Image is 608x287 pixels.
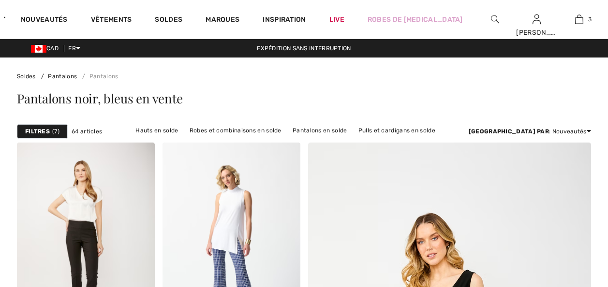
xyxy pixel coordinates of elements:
a: Soldes [17,73,36,80]
a: Nouveautés [21,15,68,26]
span: 3 [588,15,592,24]
a: Pulls et cardigans en solde [354,124,440,137]
img: Mes infos [533,14,541,25]
a: Robes et combinaisons en solde [185,124,286,137]
a: Marques [206,15,239,26]
strong: [GEOGRAPHIC_DATA] par [469,128,549,135]
span: Pantalons noir, bleus en vente [17,90,182,107]
strong: Filtres [25,127,50,136]
a: Robes de [MEDICAL_DATA] [368,14,463,25]
img: Canadian Dollar [31,45,46,53]
a: Se connecter [533,14,541,24]
a: Soldes [155,15,182,26]
a: 3 [559,14,600,25]
span: 64 articles [72,127,102,136]
a: Hauts en solde [131,124,183,137]
img: recherche [491,14,499,25]
a: Vêtements [91,15,132,26]
a: Vêtements d'extérieur en solde [306,137,405,149]
span: CAD [31,45,62,52]
a: Pantalons [78,73,118,80]
a: Jupes en solde [252,137,304,149]
a: Live [329,14,344,25]
a: Vestes et blazers en solde [165,137,250,149]
span: FR [68,45,80,52]
span: 7 [52,127,59,136]
div: [PERSON_NAME] [516,28,557,38]
a: Pantalons [37,73,77,80]
a: Pantalons en solde [288,124,352,137]
div: : Nouveautés [469,127,591,136]
span: Inspiration [263,15,306,26]
img: 1ère Avenue [4,8,5,27]
img: Mon panier [575,14,583,25]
